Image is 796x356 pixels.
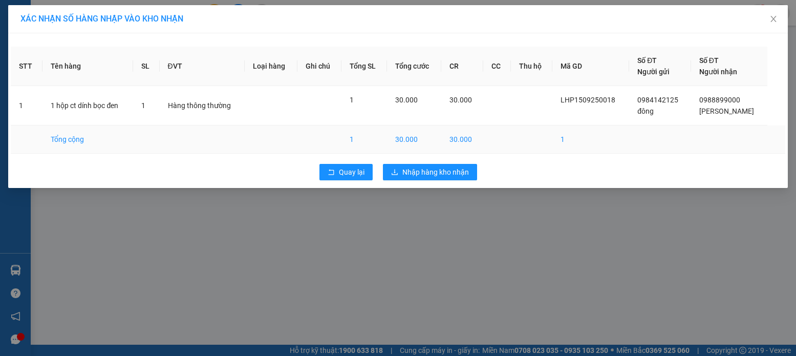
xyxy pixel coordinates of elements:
[395,96,418,104] span: 30.000
[387,125,441,154] td: 30.000
[699,68,737,76] span: Người nhận
[699,96,740,104] span: 0988899000
[769,15,778,23] span: close
[114,43,180,51] strong: Hotline : 0889 23 23 23
[297,47,341,86] th: Ghi chú
[160,86,245,125] td: Hàng thông thường
[383,164,477,180] button: downloadNhập hàng kho nhận
[699,56,719,65] span: Số ĐT
[100,53,193,62] strong: : [DOMAIN_NAME]
[100,54,126,62] span: Website
[341,125,387,154] td: 1
[42,47,133,86] th: Tên hàng
[11,86,42,125] td: 1
[637,96,678,104] span: 0984142125
[402,166,469,178] span: Nhập hàng kho nhận
[449,96,472,104] span: 30.000
[483,47,511,86] th: CC
[42,86,133,125] td: 1 hộp ct dính bọc đen
[552,47,629,86] th: Mã GD
[561,96,615,104] span: LHP1509250018
[552,125,629,154] td: 1
[20,14,183,24] span: XÁC NHẬN SỐ HÀNG NHẬP VÀO KHO NHẬN
[350,96,354,104] span: 1
[637,68,670,76] span: Người gửi
[77,17,217,28] strong: CÔNG TY TNHH VĨNH QUANG
[339,166,364,178] span: Quay lại
[637,56,657,65] span: Số ĐT
[387,47,441,86] th: Tổng cước
[245,47,297,86] th: Loại hàng
[637,107,654,115] span: đông
[759,5,788,34] button: Close
[319,164,373,180] button: rollbackQuay lại
[42,125,133,154] td: Tổng cộng
[441,47,483,86] th: CR
[11,16,59,64] img: logo
[141,101,145,110] span: 1
[11,47,42,86] th: STT
[511,47,553,86] th: Thu hộ
[133,47,160,86] th: SL
[105,30,188,41] strong: PHIẾU GỬI HÀNG
[699,107,754,115] span: [PERSON_NAME]
[441,125,483,154] td: 30.000
[160,47,245,86] th: ĐVT
[341,47,387,86] th: Tổng SL
[328,169,335,177] span: rollback
[391,169,398,177] span: download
